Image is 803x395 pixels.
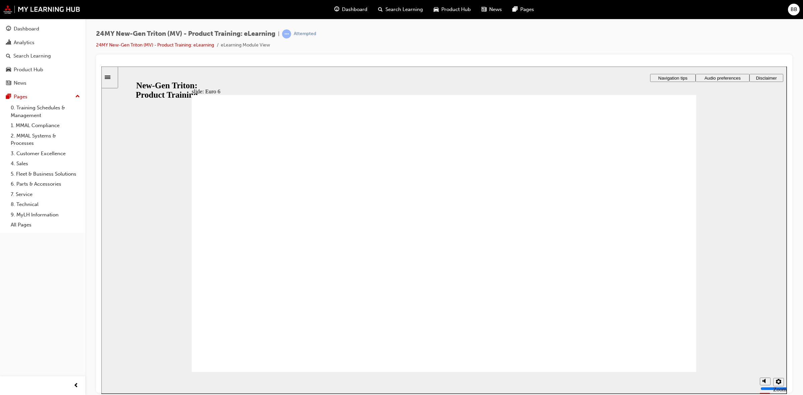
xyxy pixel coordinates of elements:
[342,6,367,13] span: Dashboard
[373,3,428,16] a: search-iconSearch Learning
[520,6,534,13] span: Pages
[221,41,270,49] li: eLearning Module View
[6,80,11,86] span: news-icon
[3,91,83,103] button: Pages
[6,94,11,100] span: pages-icon
[648,7,682,15] button: Disclaimer
[507,3,539,16] a: pages-iconPages
[96,30,275,38] span: 24MY New-Gen Triton (MV) - Product Training: eLearning
[14,93,27,101] div: Pages
[788,4,800,15] button: BB
[13,52,51,60] div: Search Learning
[672,311,683,320] button: Settings
[378,5,383,14] span: search-icon
[329,3,373,16] a: guage-iconDashboard
[549,7,594,15] button: Navigation tips
[481,5,486,14] span: news-icon
[8,149,83,159] a: 3. Customer Excellence
[654,9,675,14] span: Disclaimer
[14,25,39,33] div: Dashboard
[655,305,682,327] div: misc controls
[489,6,502,13] span: News
[428,3,476,16] a: car-iconProduct Hub
[14,39,34,46] div: Analytics
[434,5,439,14] span: car-icon
[6,26,11,32] span: guage-icon
[282,29,291,38] span: learningRecordVerb_ATTEMPT-icon
[8,189,83,200] a: 7. Service
[8,220,83,230] a: All Pages
[3,5,80,14] img: mmal
[14,79,26,87] div: News
[603,9,639,14] span: Audio preferences
[659,319,702,325] input: volume
[3,77,83,89] a: News
[3,64,83,76] a: Product Hub
[672,320,685,339] label: Zoom to fit
[791,6,797,13] span: BB
[75,92,80,101] span: up-icon
[594,7,648,15] button: Audio preferences
[8,159,83,169] a: 4. Sales
[557,9,586,14] span: Navigation tips
[8,210,83,220] a: 9. MyLH Information
[3,21,83,91] button: DashboardAnalyticsSearch LearningProduct HubNews
[3,23,83,35] a: Dashboard
[8,120,83,131] a: 1. MMAL Compliance
[14,66,43,74] div: Product Hub
[385,6,423,13] span: Search Learning
[278,30,279,38] span: |
[8,131,83,149] a: 2. MMAL Systems & Processes
[3,36,83,49] a: Analytics
[6,53,11,59] span: search-icon
[441,6,471,13] span: Product Hub
[3,50,83,62] a: Search Learning
[8,199,83,210] a: 8. Technical
[294,31,316,37] div: Attempted
[476,3,507,16] a: news-iconNews
[96,42,214,48] a: 24MY New-Gen Triton (MV) - Product Training: eLearning
[74,382,79,390] span: prev-icon
[6,67,11,73] span: car-icon
[6,40,11,46] span: chart-icon
[658,311,669,319] button: Mute (Ctrl+Alt+M)
[8,103,83,120] a: 0. Training Schedules & Management
[513,5,518,14] span: pages-icon
[8,169,83,179] a: 5. Fleet & Business Solutions
[334,5,339,14] span: guage-icon
[8,179,83,189] a: 6. Parts & Accessories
